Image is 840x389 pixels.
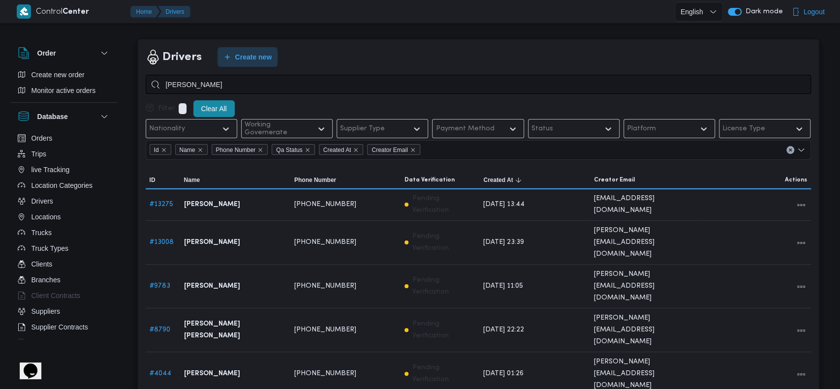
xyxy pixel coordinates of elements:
span: Actions [785,176,807,184]
button: All actions [795,281,807,293]
img: X8yXhbKr1z7QwAAAABJRU5ErkJggg== [17,4,31,19]
button: All actions [795,237,807,249]
span: Locations [31,211,61,223]
div: Supplier Type [340,125,385,133]
b: [PERSON_NAME] [184,280,240,292]
a: #8790 [150,327,170,333]
span: Name [175,144,208,155]
span: Phone Number [216,145,256,155]
button: Devices [14,335,114,351]
span: Devices [31,337,56,349]
iframe: chat widget [10,350,41,379]
button: ID [146,172,180,188]
span: Creator Email [372,145,407,155]
button: Open list of options [797,146,805,154]
span: Qa Status [272,144,314,155]
button: Order [18,47,110,59]
h3: Database [37,111,68,122]
b: [PERSON_NAME] [PERSON_NAME] [184,318,286,342]
button: Locations [14,209,114,225]
span: [PHONE_NUMBER] [294,324,356,336]
p: Pending Verification [412,362,475,386]
button: Clients [14,256,114,272]
button: All actions [795,325,807,336]
button: All actions [795,199,807,211]
span: Created At [323,145,351,155]
button: Remove Created At from selection in this group [353,147,359,153]
div: Order [10,67,118,102]
div: Database [10,130,118,343]
span: Logout [804,6,825,18]
button: Home [130,6,160,18]
svg: Sorted in descending order [515,176,523,184]
span: Creator Email [367,144,420,155]
button: Create new [218,47,278,67]
span: Drivers [31,195,53,207]
span: Phone Number [294,176,336,184]
button: Remove Id from selection in this group [161,147,167,153]
span: Location Categories [31,180,93,191]
span: Client Contracts [31,290,81,301]
button: Trucks [14,225,114,240]
button: Supplier Contracts [14,319,114,335]
span: [PHONE_NUMBER] [294,368,356,380]
span: Supplier Contracts [31,321,88,333]
button: Create new order [14,67,114,83]
div: Payment Method [436,125,494,133]
button: Database [18,111,110,122]
button: Phone Number [290,172,401,188]
span: Created At; Sorted in descending order [483,176,513,184]
button: Drivers [158,6,190,18]
p: 0 [179,103,187,114]
h2: Drivers [162,49,202,66]
span: [DATE] 11:05 [483,280,523,292]
p: Pending Verification [412,193,475,216]
span: Create new order [31,69,85,81]
div: Status [531,125,553,133]
span: Data Verification [404,176,455,184]
span: Dark mode [742,8,783,16]
button: All actions [795,368,807,380]
button: Remove Phone Number from selection in this group [257,147,263,153]
span: Creator Email [594,176,635,184]
span: Name [180,145,195,155]
a: #13275 [150,201,173,208]
p: Pending Verification [412,274,475,298]
button: Logout [788,2,829,22]
span: Suppliers [31,305,60,317]
span: [EMAIL_ADDRESS][DOMAIN_NAME] [594,193,696,216]
button: Suppliers [14,303,114,319]
span: [PERSON_NAME][EMAIL_ADDRESS][DOMAIN_NAME] [594,269,696,304]
span: Id [154,145,159,155]
button: Clear All [193,100,235,117]
p: Pending Verification [412,231,475,254]
button: Name [180,172,290,188]
span: [PHONE_NUMBER] [294,237,356,248]
button: Remove Creator Email from selection in this group [410,147,416,153]
b: [PERSON_NAME] [184,237,240,248]
button: Drivers [14,193,114,209]
b: [PERSON_NAME] [184,368,240,380]
button: Remove Qa Status from selection in this group [305,147,311,153]
div: Nationality [149,125,185,133]
span: [DATE] 13:44 [483,199,525,210]
span: [PHONE_NUMBER] [294,199,356,210]
div: Working Governerate [245,121,308,137]
span: [DATE] 23:39 [483,237,524,248]
button: Clear input [786,146,794,154]
p: Filter [158,105,175,113]
div: Platform [627,125,656,133]
button: Branches [14,272,114,288]
a: #9783 [150,283,170,289]
span: [PERSON_NAME][EMAIL_ADDRESS][DOMAIN_NAME] [594,312,696,348]
span: [DATE] 01:26 [483,368,524,380]
span: Clients [31,258,53,270]
span: [DATE] 22:22 [483,324,524,336]
button: Trips [14,146,114,162]
div: License Type [722,125,765,133]
span: Branches [31,274,61,286]
b: [PERSON_NAME] [184,199,240,210]
button: Client Contracts [14,288,114,303]
input: Search... [146,75,811,94]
